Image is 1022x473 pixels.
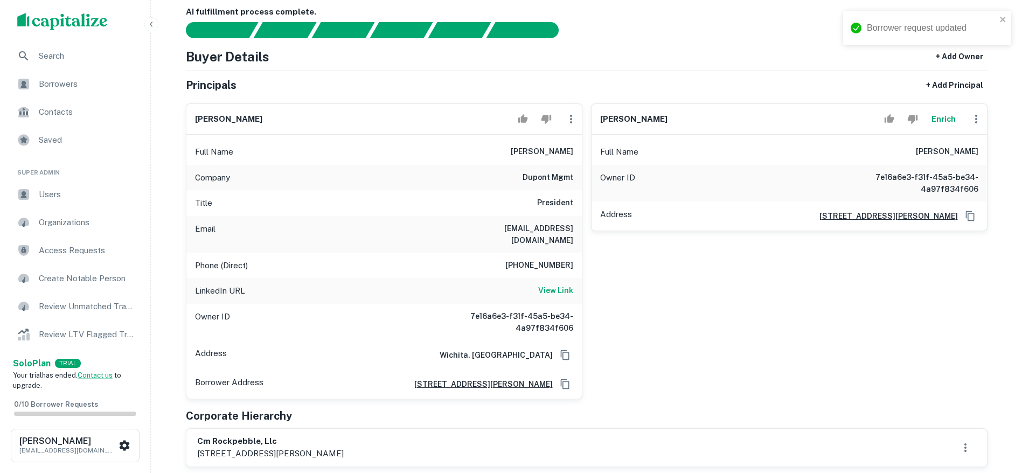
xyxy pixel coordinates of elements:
[999,15,1007,25] button: close
[537,197,573,210] h6: President
[197,435,344,448] h6: cm rockpebble, llc
[55,359,81,368] div: TRIAL
[9,155,142,182] li: Super Admin
[431,349,553,361] h6: Wichita, [GEOGRAPHIC_DATA]
[13,357,51,370] a: SoloPlan
[557,347,573,363] button: Copy Address
[428,22,491,38] div: Principals found, still searching for contact information. This may take time...
[39,272,135,285] span: Create Notable Person
[922,75,988,95] button: + Add Principal
[195,222,215,246] p: Email
[557,376,573,392] button: Copy Address
[916,145,978,158] h6: [PERSON_NAME]
[9,99,142,125] a: Contacts
[195,171,230,184] p: Company
[600,171,635,195] p: Owner ID
[9,322,142,347] a: Review LTV Flagged Transactions
[195,259,248,272] p: Phone (Direct)
[14,400,98,408] span: 0 / 10 Borrower Requests
[39,134,135,147] span: Saved
[17,13,108,30] img: capitalize-logo.png
[927,108,961,130] button: Enrich
[13,358,51,368] strong: Solo Plan
[9,266,142,291] a: Create Notable Person
[39,216,135,229] span: Organizations
[195,376,263,392] p: Borrower Address
[13,371,121,390] span: Your trial has ended. to upgrade.
[537,108,555,130] button: Reject
[195,284,245,297] p: LinkedIn URL
[9,127,142,153] a: Saved
[19,446,116,455] p: [EMAIL_ADDRESS][DOMAIN_NAME]
[444,310,573,334] h6: 7e16a6e3-f31f-45a5-be34-4a97f834f606
[968,387,1022,439] iframe: Chat Widget
[406,378,553,390] a: [STREET_ADDRESS][PERSON_NAME]
[962,208,978,224] button: Copy Address
[600,113,668,126] h6: [PERSON_NAME]
[9,182,142,207] a: Users
[811,210,958,222] a: [STREET_ADDRESS][PERSON_NAME]
[600,145,638,158] p: Full Name
[11,429,140,462] button: [PERSON_NAME][EMAIL_ADDRESS][DOMAIN_NAME]
[39,78,135,91] span: Borrowers
[9,238,142,263] a: Access Requests
[523,171,573,184] h6: dupont mgmt
[486,22,572,38] div: AI fulfillment process complete.
[370,22,433,38] div: Principals found, AI now looking for contact information...
[253,22,316,38] div: Your request is received and processing...
[78,371,113,379] a: Contact us
[195,197,212,210] p: Title
[39,50,135,62] span: Search
[903,108,922,130] button: Reject
[849,171,978,195] h6: 7e16a6e3-f31f-45a5-be34-4a97f834f606
[186,408,292,424] h5: Corporate Hierarchy
[600,208,632,224] p: Address
[931,47,988,66] button: + Add Owner
[880,108,899,130] button: Accept
[9,210,142,235] a: Organizations
[538,284,573,297] a: View Link
[505,259,573,272] h6: [PHONE_NUMBER]
[511,145,573,158] h6: [PERSON_NAME]
[186,47,269,66] h4: Buyer Details
[311,22,374,38] div: Documents found, AI parsing details...
[195,145,233,158] p: Full Name
[197,447,344,460] p: [STREET_ADDRESS][PERSON_NAME]
[195,310,230,334] p: Owner ID
[19,437,116,446] h6: [PERSON_NAME]
[173,22,254,38] div: Sending borrower request to AI...
[39,328,135,341] span: Review LTV Flagged Transactions
[9,350,142,375] a: Lender Admin View
[39,106,135,119] span: Contacts
[513,108,532,130] button: Accept
[9,71,142,97] a: Borrowers
[9,43,142,69] a: Search
[195,113,262,126] h6: [PERSON_NAME]
[444,222,573,246] h6: [EMAIL_ADDRESS][DOMAIN_NAME]
[195,347,227,363] p: Address
[9,294,142,319] a: Review Unmatched Transactions
[867,22,996,34] div: Borrower request updated
[186,77,237,93] h5: Principals
[538,284,573,296] h6: View Link
[186,6,988,18] h6: AI fulfillment process complete.
[39,300,135,313] span: Review Unmatched Transactions
[39,188,135,201] span: Users
[39,244,135,257] span: Access Requests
